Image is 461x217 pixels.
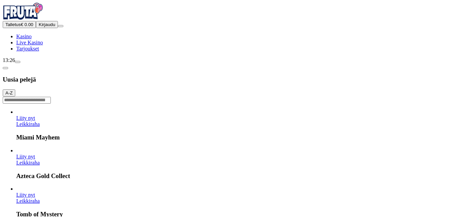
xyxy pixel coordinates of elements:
h3: Uusia pelejä [3,76,458,83]
article: Miami Mayhem [16,109,458,141]
button: Talletusplus icon€ 0.00 [3,21,36,28]
span: Talletus [5,22,21,27]
span: A-Z [5,90,13,95]
a: Miami Mayhem [16,115,35,121]
a: Tomb of Mystery [16,192,35,198]
button: chevron-left icon [3,67,8,69]
img: Fruta [3,3,43,20]
span: € 0.00 [21,22,33,27]
a: Tomb of Mystery [16,198,40,204]
a: Kasino [16,34,32,39]
input: Search [3,97,51,104]
a: Azteca Gold Collect [16,160,40,166]
button: A-Z [3,89,15,96]
a: Live Kasino [16,40,43,45]
button: live-chat [15,61,20,63]
button: Kirjaudu [36,21,58,28]
button: menu [58,25,63,27]
nav: Primary [3,3,458,52]
span: Liity nyt [16,115,35,121]
h3: Miami Mayhem [16,134,458,141]
a: Azteca Gold Collect [16,154,35,159]
span: Liity nyt [16,154,35,159]
span: Kirjaudu [39,22,55,27]
nav: Main menu [3,34,458,52]
a: Miami Mayhem [16,121,40,127]
span: 13:26 [3,57,15,63]
article: Azteca Gold Collect [16,148,458,180]
span: Liity nyt [16,192,35,198]
h3: Azteca Gold Collect [16,172,458,180]
a: Fruta [3,15,43,21]
a: Tarjoukset [16,46,39,51]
